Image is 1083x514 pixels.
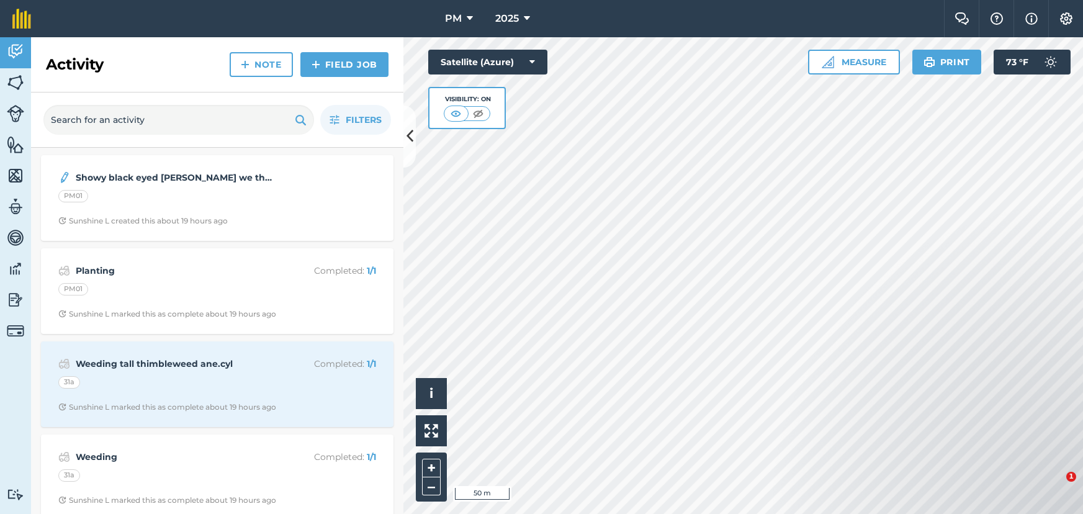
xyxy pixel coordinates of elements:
[367,265,376,276] strong: 1 / 1
[241,57,249,72] img: svg+xml;base64,PHN2ZyB4bWxucz0iaHR0cDovL3d3dy53My5vcmcvMjAwMC9zdmciIHdpZHRoPSIxNCIgaGVpZ2h0PSIyNC...
[58,403,66,411] img: Clock with arrow pointing clockwise
[76,357,272,371] strong: Weeding tall thimbleweed ane.cyl
[58,496,66,504] img: Clock with arrow pointing clockwise
[346,113,382,127] span: Filters
[428,50,547,74] button: Satellite (Azure)
[495,11,519,26] span: 2025
[994,50,1071,74] button: 73 °F
[312,57,320,72] img: svg+xml;base64,PHN2ZyB4bWxucz0iaHR0cDovL3d3dy53My5vcmcvMjAwMC9zdmciIHdpZHRoPSIxNCIgaGVpZ2h0PSIyNC...
[12,9,31,29] img: fieldmargin Logo
[76,450,272,464] strong: Weeding
[367,451,376,462] strong: 1 / 1
[1066,472,1076,482] span: 1
[58,356,70,371] img: svg+xml;base64,PD94bWwgdmVyc2lvbj0iMS4wIiBlbmNvZGluZz0idXRmLTgiPz4KPCEtLSBHZW5lcmF0b3I6IEFkb2JlIE...
[58,190,88,202] div: PM01
[923,55,935,70] img: svg+xml;base64,PHN2ZyB4bWxucz0iaHR0cDovL3d3dy53My5vcmcvMjAwMC9zdmciIHdpZHRoPSIxOSIgaGVpZ2h0PSIyNC...
[277,264,376,277] p: Completed :
[48,442,386,513] a: WeedingCompleted: 1/131aClock with arrow pointing clockwiseSunshine L marked this as complete abo...
[808,50,900,74] button: Measure
[1006,50,1028,74] span: 73 ° F
[7,197,24,216] img: svg+xml;base64,PD94bWwgdmVyc2lvbj0iMS4wIiBlbmNvZGluZz0idXRmLTgiPz4KPCEtLSBHZW5lcmF0b3I6IEFkb2JlIE...
[422,459,441,477] button: +
[58,309,276,319] div: Sunshine L marked this as complete about 19 hours ago
[1059,12,1074,25] img: A cog icon
[230,52,293,77] a: Note
[444,94,491,104] div: Visibility: On
[58,469,80,482] div: 31a
[7,228,24,247] img: svg+xml;base64,PD94bWwgdmVyc2lvbj0iMS4wIiBlbmNvZGluZz0idXRmLTgiPz4KPCEtLSBHZW5lcmF0b3I6IEFkb2JlIE...
[295,112,307,127] img: svg+xml;base64,PHN2ZyB4bWxucz0iaHR0cDovL3d3dy53My5vcmcvMjAwMC9zdmciIHdpZHRoPSIxOSIgaGVpZ2h0PSIyNC...
[989,12,1004,25] img: A question mark icon
[46,55,104,74] h2: Activity
[7,166,24,185] img: svg+xml;base64,PHN2ZyB4bWxucz0iaHR0cDovL3d3dy53My5vcmcvMjAwMC9zdmciIHdpZHRoPSI1NiIgaGVpZ2h0PSI2MC...
[429,385,433,401] span: i
[58,402,276,412] div: Sunshine L marked this as complete about 19 hours ago
[58,376,80,389] div: 31a
[58,216,228,226] div: Sunshine L created this about 19 hours ago
[58,263,70,278] img: svg+xml;base64,PD94bWwgdmVyc2lvbj0iMS4wIiBlbmNvZGluZz0idXRmLTgiPz4KPCEtLSBHZW5lcmF0b3I6IEFkb2JlIE...
[7,42,24,61] img: svg+xml;base64,PD94bWwgdmVyc2lvbj0iMS4wIiBlbmNvZGluZz0idXRmLTgiPz4KPCEtLSBHZW5lcmF0b3I6IEFkb2JlIE...
[470,107,486,120] img: svg+xml;base64,PHN2ZyB4bWxucz0iaHR0cDovL3d3dy53My5vcmcvMjAwMC9zdmciIHdpZHRoPSI1MCIgaGVpZ2h0PSI0MC...
[58,310,66,318] img: Clock with arrow pointing clockwise
[7,105,24,122] img: svg+xml;base64,PD94bWwgdmVyc2lvbj0iMS4wIiBlbmNvZGluZz0idXRmLTgiPz4KPCEtLSBHZW5lcmF0b3I6IEFkb2JlIE...
[7,291,24,309] img: svg+xml;base64,PD94bWwgdmVyc2lvbj0iMS4wIiBlbmNvZGluZz0idXRmLTgiPz4KPCEtLSBHZW5lcmF0b3I6IEFkb2JlIE...
[7,135,24,154] img: svg+xml;base64,PHN2ZyB4bWxucz0iaHR0cDovL3d3dy53My5vcmcvMjAwMC9zdmciIHdpZHRoPSI1NiIgaGVpZ2h0PSI2MC...
[425,424,438,438] img: Four arrows, one pointing top left, one top right, one bottom right and the last bottom left
[48,256,386,327] a: PlantingCompleted: 1/1PM01Clock with arrow pointing clockwiseSunshine L marked this as complete a...
[822,56,834,68] img: Ruler icon
[58,217,66,225] img: Clock with arrow pointing clockwise
[7,322,24,340] img: svg+xml;base64,PD94bWwgdmVyc2lvbj0iMS4wIiBlbmNvZGluZz0idXRmLTgiPz4KPCEtLSBHZW5lcmF0b3I6IEFkb2JlIE...
[277,357,376,371] p: Completed :
[277,450,376,464] p: Completed :
[43,105,314,135] input: Search for an activity
[1041,472,1071,502] iframe: Intercom live chat
[300,52,389,77] a: Field Job
[320,105,391,135] button: Filters
[1025,11,1038,26] img: svg+xml;base64,PHN2ZyB4bWxucz0iaHR0cDovL3d3dy53My5vcmcvMjAwMC9zdmciIHdpZHRoPSIxNyIgaGVpZ2h0PSIxNy...
[76,264,272,277] strong: Planting
[7,259,24,278] img: svg+xml;base64,PD94bWwgdmVyc2lvbj0iMS4wIiBlbmNvZGluZz0idXRmLTgiPz4KPCEtLSBHZW5lcmF0b3I6IEFkb2JlIE...
[58,283,88,295] div: PM01
[448,107,464,120] img: svg+xml;base64,PHN2ZyB4bWxucz0iaHR0cDovL3d3dy53My5vcmcvMjAwMC9zdmciIHdpZHRoPSI1MCIgaGVpZ2h0PSI0MC...
[76,171,272,184] strong: Showy black eyed [PERSON_NAME] we think
[48,349,386,420] a: Weeding tall thimbleweed ane.cylCompleted: 1/131aClock with arrow pointing clockwiseSunshine L ma...
[422,477,441,495] button: –
[445,11,462,26] span: PM
[58,449,70,464] img: svg+xml;base64,PD94bWwgdmVyc2lvbj0iMS4wIiBlbmNvZGluZz0idXRmLTgiPz4KPCEtLSBHZW5lcmF0b3I6IEFkb2JlIE...
[7,73,24,92] img: svg+xml;base64,PHN2ZyB4bWxucz0iaHR0cDovL3d3dy53My5vcmcvMjAwMC9zdmciIHdpZHRoPSI1NiIgaGVpZ2h0PSI2MC...
[48,163,386,233] a: Showy black eyed [PERSON_NAME] we thinkPM01Clock with arrow pointing clockwiseSunshine L created ...
[416,378,447,409] button: i
[58,170,71,185] img: svg+xml;base64,PD94bWwgdmVyc2lvbj0iMS4wIiBlbmNvZGluZz0idXRmLTgiPz4KPCEtLSBHZW5lcmF0b3I6IEFkb2JlIE...
[58,495,276,505] div: Sunshine L marked this as complete about 19 hours ago
[7,489,24,500] img: svg+xml;base64,PD94bWwgdmVyc2lvbj0iMS4wIiBlbmNvZGluZz0idXRmLTgiPz4KPCEtLSBHZW5lcmF0b3I6IEFkb2JlIE...
[955,12,969,25] img: Two speech bubbles overlapping with the left bubble in the forefront
[1038,50,1063,74] img: svg+xml;base64,PD94bWwgdmVyc2lvbj0iMS4wIiBlbmNvZGluZz0idXRmLTgiPz4KPCEtLSBHZW5lcmF0b3I6IEFkb2JlIE...
[912,50,982,74] button: Print
[367,358,376,369] strong: 1 / 1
